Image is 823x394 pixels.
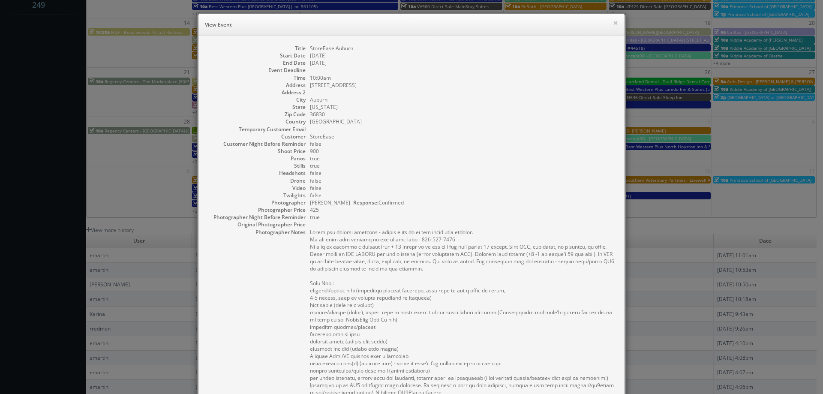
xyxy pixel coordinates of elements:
dd: false [310,192,616,199]
dd: [PERSON_NAME] - Confirmed [310,199,616,206]
dt: Event Deadline [207,66,306,74]
dd: 10:00am [310,74,616,81]
h6: View Event [205,21,618,29]
dt: Title [207,45,306,52]
dt: Headshots [207,169,306,177]
dd: false [310,184,616,192]
dt: State [207,103,306,111]
dt: Shoot Price [207,147,306,155]
dd: Auburn [310,96,616,103]
dd: false [310,140,616,147]
dd: 900 [310,147,616,155]
dt: Customer [207,133,306,140]
dt: Address 2 [207,89,306,96]
dd: [US_STATE] [310,103,616,111]
dt: Twilights [207,192,306,199]
dd: false [310,177,616,184]
b: Response: [353,199,378,206]
dt: Temporary Customer Email [207,126,306,133]
dd: [STREET_ADDRESS] [310,81,616,89]
dt: Zip Code [207,111,306,118]
dt: City [207,96,306,103]
button: × [613,20,618,26]
dd: true [310,214,616,221]
dd: StoreEase Auburn [310,45,616,52]
dt: Photographer [207,199,306,206]
dd: [GEOGRAPHIC_DATA] [310,118,616,125]
dd: true [310,155,616,162]
dd: 36830 [310,111,616,118]
dt: Original Photographer Price [207,221,306,228]
dt: Stills [207,162,306,169]
dt: Panos [207,155,306,162]
dd: [DATE] [310,52,616,59]
dd: 425 [310,206,616,214]
dt: Time [207,74,306,81]
dd: false [310,169,616,177]
dt: Start Date [207,52,306,59]
dt: Drone [207,177,306,184]
dd: [DATE] [310,59,616,66]
dt: Video [207,184,306,192]
dt: Photographer Night Before Reminder [207,214,306,221]
dt: Photographer Notes [207,229,306,236]
dt: Photographer Price [207,206,306,214]
dt: Address [207,81,306,89]
dt: End Date [207,59,306,66]
dt: Customer Night Before Reminder [207,140,306,147]
dd: StoreEase [310,133,616,140]
dd: true [310,162,616,169]
dt: Country [207,118,306,125]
